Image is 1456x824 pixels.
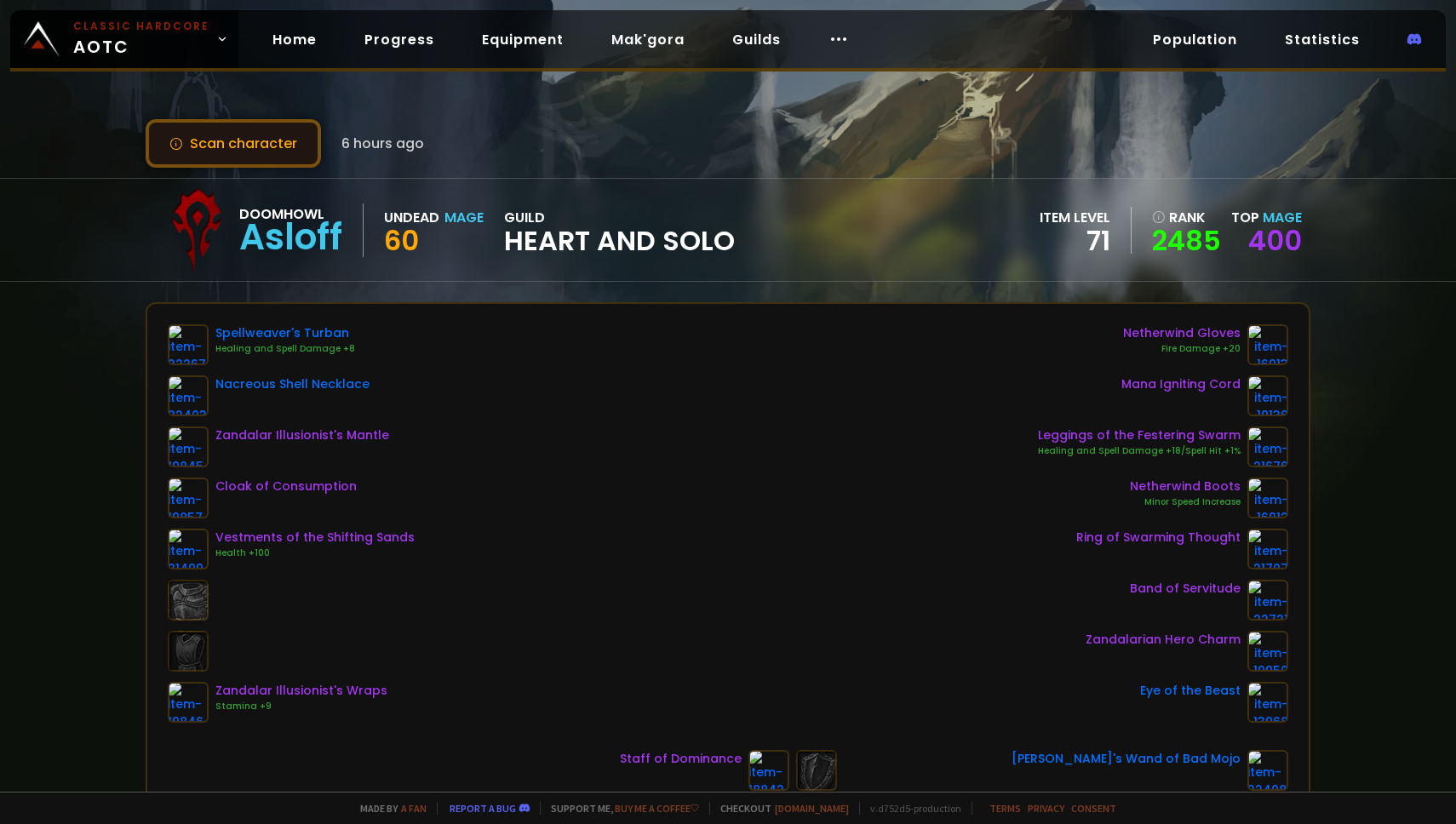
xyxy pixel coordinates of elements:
img: item-21499 [168,529,209,569]
img: item-22403 [168,375,209,416]
div: Cloak of Consumption [215,478,357,495]
button: Scan character [146,119,321,168]
small: Classic Hardcore [73,19,209,34]
a: a fan [401,802,427,815]
img: item-19950 [1247,631,1288,672]
div: Netherwind Boots [1130,478,1241,495]
img: item-22408 [1247,750,1288,791]
a: Progress [351,22,448,57]
div: item level [1040,207,1110,228]
div: Top [1231,207,1302,228]
div: Stamina +9 [215,700,387,713]
div: Spellweaver's Turban [215,324,355,342]
span: Support me, [540,802,699,815]
img: item-19857 [168,478,209,518]
div: Zandalar Illusionist's Mantle [215,426,389,444]
a: Report a bug [450,802,516,815]
span: v. d752d5 - production [859,802,961,815]
a: Home [259,22,330,57]
div: Vestments of the Shifting Sands [215,529,415,546]
div: Ring of Swarming Thought [1076,529,1241,546]
span: AOTC [73,19,209,60]
span: Mage [1263,208,1302,227]
div: Healing and Spell Damage +8 [215,342,355,356]
div: Mana Igniting Cord [1121,375,1241,393]
div: guild [504,207,735,254]
a: Population [1139,22,1251,57]
img: item-16912 [1247,478,1288,518]
img: item-13968 [1247,682,1288,723]
div: Leggings of the Festering Swarm [1038,426,1241,444]
span: Heart and Solo [504,228,735,254]
div: Netherwind Gloves [1123,324,1241,342]
a: Privacy [1028,802,1064,815]
a: Buy me a coffee [615,802,699,815]
a: Mak'gora [598,22,698,57]
div: rank [1152,207,1221,228]
img: item-22721 [1247,580,1288,621]
img: item-19846 [168,682,209,723]
img: item-22267 [168,324,209,365]
div: Zandalar Illusionist's Wraps [215,682,387,700]
a: Guilds [719,22,794,57]
a: [DOMAIN_NAME] [775,802,849,815]
div: Fire Damage +20 [1123,342,1241,356]
div: Band of Servitude [1130,580,1241,598]
a: Equipment [468,22,577,57]
div: Minor Speed Increase [1130,495,1241,509]
span: 60 [384,221,419,260]
div: Asloff [239,225,342,250]
img: item-16913 [1247,324,1288,365]
img: item-19136 [1247,375,1288,416]
a: Consent [1071,802,1116,815]
div: [PERSON_NAME]'s Wand of Bad Mojo [1012,750,1241,768]
div: Mage [444,207,484,228]
img: item-21707 [1247,529,1288,569]
a: 2485 [1152,228,1221,254]
a: Classic HardcoreAOTC [10,10,238,68]
img: item-19845 [168,426,209,467]
div: Health +100 [215,546,415,560]
div: Nacreous Shell Necklace [215,375,370,393]
div: Undead [384,207,439,228]
span: Made by [350,802,427,815]
a: 400 [1248,221,1302,260]
div: Eye of the Beast [1140,682,1241,700]
img: item-21676 [1247,426,1288,467]
div: Doomhowl [239,203,342,225]
img: item-18842 [748,750,789,791]
span: Checkout [709,802,849,815]
a: Statistics [1271,22,1373,57]
div: Healing and Spell Damage +18/Spell Hit +1% [1038,444,1241,458]
div: Zandalarian Hero Charm [1086,631,1241,649]
span: 6 hours ago [341,133,424,154]
div: 71 [1040,228,1110,254]
div: Staff of Dominance [620,750,742,768]
a: Terms [989,802,1021,815]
